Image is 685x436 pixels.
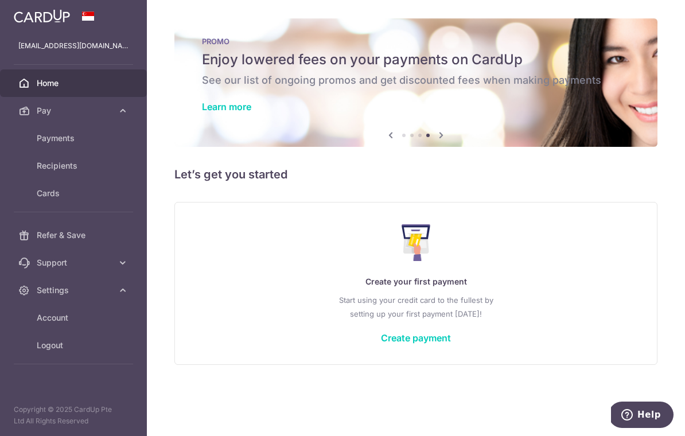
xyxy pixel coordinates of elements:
img: Latest Promos banner [174,18,657,147]
img: Make Payment [402,224,431,261]
h5: Let’s get you started [174,165,657,184]
a: Create payment [381,332,451,344]
span: Cards [37,188,112,199]
span: Settings [37,285,112,296]
span: Account [37,312,112,324]
p: [EMAIL_ADDRESS][DOMAIN_NAME] [18,40,129,52]
span: Home [37,77,112,89]
a: Learn more [202,101,251,112]
iframe: Opens a widget where you can find more information [611,402,674,430]
h5: Enjoy lowered fees on your payments on CardUp [202,50,630,69]
span: Support [37,257,112,268]
p: Start using your credit card to the fullest by setting up your first payment [DATE]! [198,293,634,321]
span: Recipients [37,160,112,172]
img: CardUp [14,9,70,23]
span: Pay [37,105,112,116]
p: PROMO [202,37,630,46]
span: Logout [37,340,112,351]
span: Payments [37,133,112,144]
p: Create your first payment [198,275,634,289]
h6: See our list of ongoing promos and get discounted fees when making payments [202,73,630,87]
span: Refer & Save [37,229,112,241]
